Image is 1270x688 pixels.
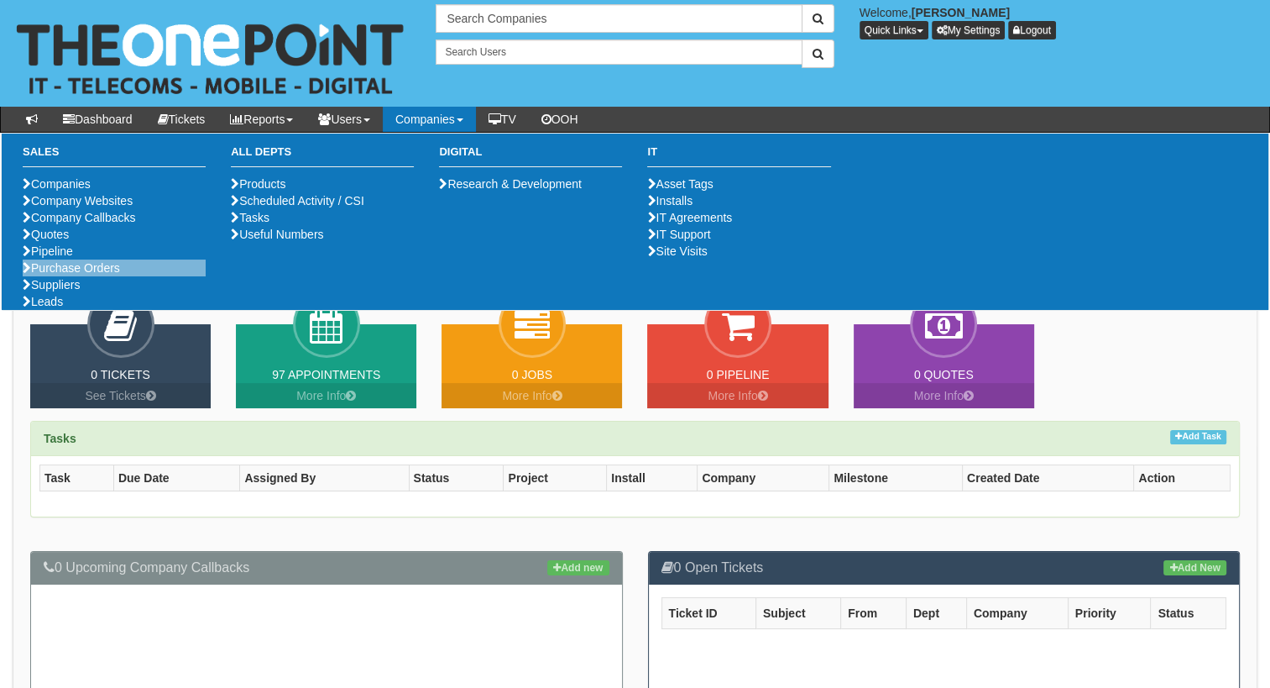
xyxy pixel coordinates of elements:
a: Tasks [231,211,269,224]
a: Company Callbacks [23,211,136,224]
a: Purchase Orders [23,261,120,275]
a: OOH [529,107,591,132]
th: Due Date [113,465,240,491]
a: My Settings [932,21,1006,39]
th: Dept [906,597,966,628]
a: Useful Numbers [231,228,323,241]
th: Priority [1068,597,1151,628]
th: Action [1134,465,1231,491]
h3: IT [647,146,830,167]
h3: All Depts [231,146,414,167]
a: Products [231,177,285,191]
h3: Sales [23,146,206,167]
h3: 0 Upcoming Company Callbacks [44,560,609,575]
th: Status [1151,597,1226,628]
a: Add new [547,560,609,575]
th: Project [504,465,607,491]
a: Research & Development [439,177,582,191]
b: [PERSON_NAME] [912,6,1010,19]
a: 0 Pipeline [707,368,770,381]
th: Subject [755,597,840,628]
a: Add New [1163,560,1226,575]
a: Quotes [23,228,69,241]
a: More Info [442,383,622,408]
a: Asset Tags [647,177,713,191]
a: Dashboard [50,107,145,132]
a: Companies [383,107,476,132]
a: 0 Quotes [914,368,974,381]
a: Leads [23,295,63,308]
a: IT Agreements [647,211,732,224]
a: More Info [647,383,828,408]
th: Task [40,465,114,491]
th: Assigned By [240,465,409,491]
th: Created Date [962,465,1133,491]
a: Logout [1008,21,1056,39]
a: Site Visits [647,244,707,258]
strong: Tasks [44,432,76,445]
a: Users [306,107,383,132]
a: 0 Jobs [512,368,552,381]
a: See Tickets [30,383,211,408]
input: Search Companies [436,4,802,33]
button: Quick Links [860,21,928,39]
div: Welcome, [847,4,1270,39]
a: Reports [217,107,306,132]
a: Pipeline [23,244,73,258]
a: 0 Tickets [91,368,150,381]
a: IT Support [647,228,710,241]
a: Add Task [1170,430,1226,444]
input: Search Users [436,39,802,65]
a: Companies [23,177,91,191]
a: Tickets [145,107,218,132]
a: Scheduled Activity / CSI [231,194,364,207]
a: 97 Appointments [272,368,380,381]
th: Milestone [829,465,963,491]
a: More Info [236,383,416,408]
a: Company Websites [23,194,133,207]
h3: Digital [439,146,622,167]
th: Install [607,465,698,491]
a: More Info [854,383,1034,408]
th: From [841,597,907,628]
a: TV [476,107,529,132]
a: Suppliers [23,278,80,291]
th: Status [409,465,504,491]
a: Installs [647,194,692,207]
th: Company [966,597,1068,628]
th: Company [698,465,829,491]
th: Ticket ID [661,597,755,628]
h3: 0 Open Tickets [661,560,1227,575]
